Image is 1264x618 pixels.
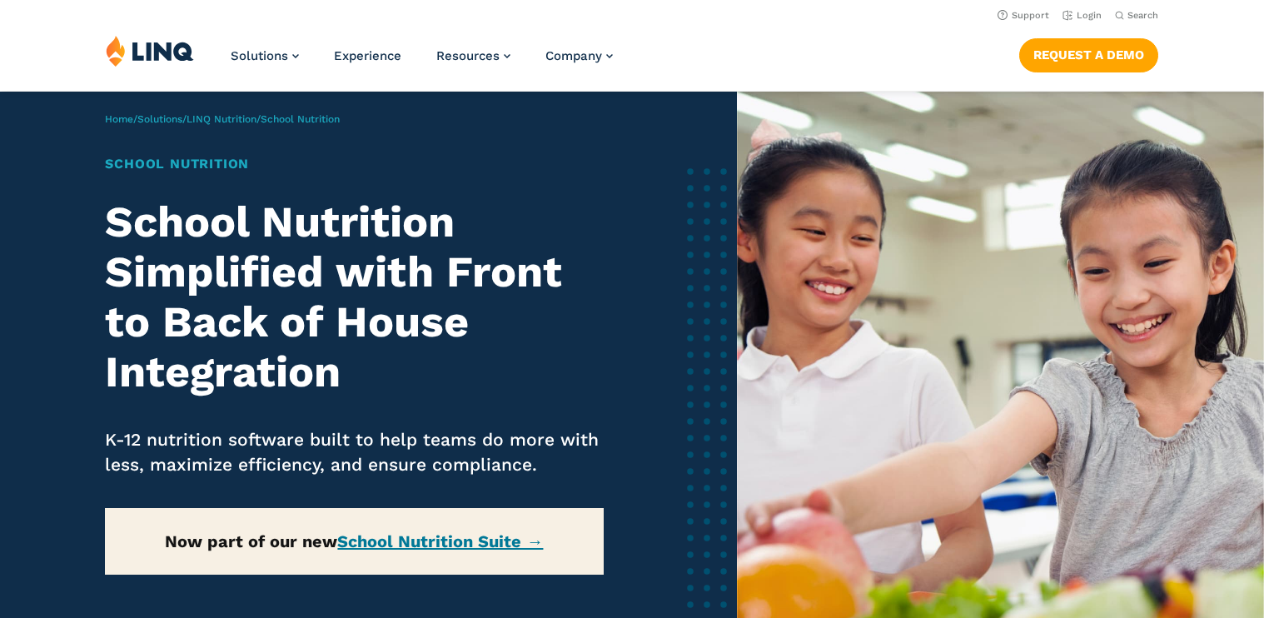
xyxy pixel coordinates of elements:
[436,48,510,63] a: Resources
[165,531,543,551] strong: Now part of our new
[105,113,340,125] span: / / /
[1019,35,1158,72] nav: Button Navigation
[106,35,194,67] img: LINQ | K‑12 Software
[545,48,602,63] span: Company
[1115,9,1158,22] button: Open Search Bar
[1019,38,1158,72] a: Request a Demo
[105,154,603,174] h1: School Nutrition
[545,48,613,63] a: Company
[231,35,613,90] nav: Primary Navigation
[334,48,401,63] a: Experience
[105,197,603,396] h2: School Nutrition Simplified with Front to Back of House Integration
[231,48,299,63] a: Solutions
[436,48,500,63] span: Resources
[187,113,256,125] a: LINQ Nutrition
[337,531,543,551] a: School Nutrition Suite →
[998,10,1049,21] a: Support
[105,427,603,477] p: K-12 nutrition software built to help teams do more with less, maximize efficiency, and ensure co...
[137,113,182,125] a: Solutions
[1127,10,1158,21] span: Search
[1062,10,1102,21] a: Login
[261,113,340,125] span: School Nutrition
[231,48,288,63] span: Solutions
[105,113,133,125] a: Home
